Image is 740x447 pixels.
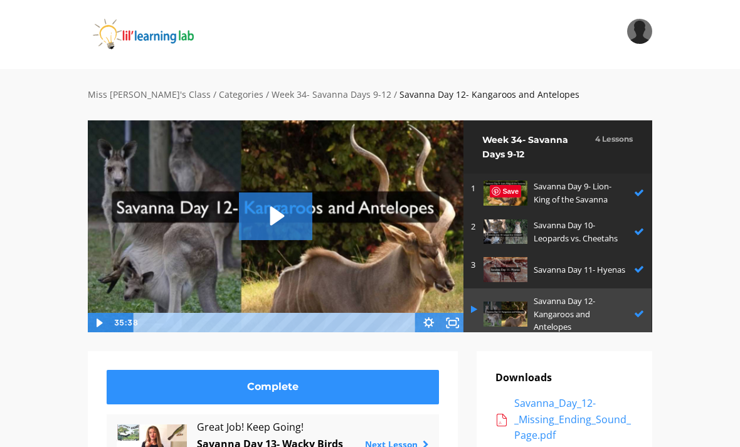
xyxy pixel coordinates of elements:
[142,313,411,333] div: Playbar
[440,313,464,333] button: Fullscreen
[627,19,652,44] img: 7d0b3d1d4d883f76e30714d3632abb93
[471,182,477,195] p: 1
[463,288,652,340] a: Savanna Day 12- Kangaroos and Antelopes
[463,174,652,213] a: 1 Savanna Day 9- Lion- King of the Savanna
[495,414,508,426] img: acrobat.png
[394,88,397,102] div: /
[197,419,348,436] span: Great Job! Keep Going!
[416,313,440,333] button: Show settings menu
[484,181,527,205] img: lIGyfed4S7KF1eIEWS1w_Screen_Shot_2022-05-04_at_8.42.41_PM.png
[495,396,633,444] a: Savanna_Day_12-_Missing_Ending_Sound_Page.pdf
[514,396,633,444] div: Savanna_Day_12-_Missing_Ending_Sound_Page.pdf
[534,219,628,245] p: Savanna Day 10- Leopards vs. Cheetahs
[107,370,439,404] a: Complete
[219,88,263,100] a: Categories
[495,370,633,386] p: Downloads
[463,251,652,288] a: 3 Savanna Day 11- Hyenas
[534,263,628,276] p: Savanna Day 11- Hyenas
[534,295,628,334] p: Savanna Day 12- Kangaroos and Antelopes
[484,257,527,281] img: QxkL9GEyS8XyLRwsJ4u0_Screen_Shot_2022-05-04_at_8.58.47_PM.png
[471,220,477,233] p: 2
[534,180,628,206] p: Savanna Day 9- Lion- King of the Savanna
[88,88,211,100] a: Miss [PERSON_NAME]'s Class
[595,133,633,145] h3: 4 Lessons
[266,88,269,102] div: /
[399,88,579,102] div: Savanna Day 12- Kangaroos and Antelopes
[482,133,589,161] h2: Week 34- Savanna Days 9-12
[239,192,312,239] button: Play Video: sites/2147505858/video/8ByAHprsS1uXGS5gHwUi_Savanna_Day_12-_Kangaroos_and_Antelopes.mp4
[87,313,111,333] button: Play Video
[213,88,216,102] div: /
[471,258,477,271] p: 3
[463,213,652,251] a: 2 Savanna Day 10- Leopards vs. Cheetahs
[490,185,521,197] span: Save
[484,302,527,326] img: 5G3bjg9wSpSYTgvPnGc1_Screen_Shot_2022-05-04_at_9.30.13_PM.png
[484,219,527,244] img: B0bySyDVTz76W5EWOthg_Screen_Shot_2022-05-04_at_8.48.00_PM.png
[88,19,231,50] img: iJObvVIsTmeLBah9dr2P_logo_360x80.png
[272,88,391,100] a: Week 34- Savanna Days 9-12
